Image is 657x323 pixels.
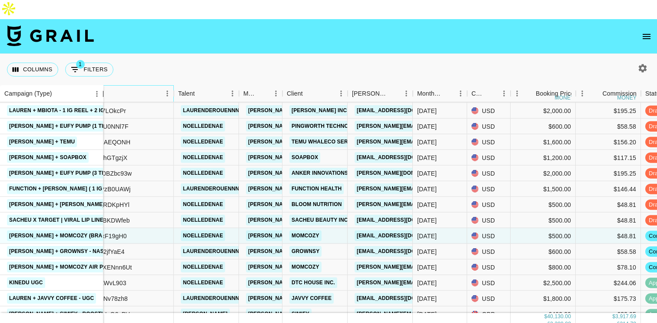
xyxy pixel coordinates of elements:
[417,153,437,162] div: Sep '25
[7,215,109,226] a: Sacheu x Target | Viral Lip Liner
[615,313,636,320] div: 3,917.69
[511,181,576,197] div: $1,500.00
[289,309,312,320] a: SIMIFY
[195,87,207,100] button: Sort
[181,121,225,132] a: noelledenae
[181,293,242,304] a: laurenderouennn
[7,293,96,304] a: Lauren + Javvy Coffee - UGC
[181,262,225,273] a: noelledenae
[638,28,655,45] button: open drawer
[576,87,589,100] button: Menu
[246,105,388,116] a: [PERSON_NAME][EMAIL_ADDRESS][DOMAIN_NAME]
[289,246,322,257] a: Grownsy
[181,137,225,147] a: noelledenae
[246,293,388,304] a: [PERSON_NAME][EMAIL_ADDRESS][DOMAIN_NAME]
[576,291,641,306] div: $175.73
[467,291,511,306] div: USD
[617,95,637,100] div: money
[417,184,437,193] div: Sep '25
[7,121,277,132] a: [PERSON_NAME] + Eufy Pump (1 TiKtok + LIB 7 days + 1 month paid usage + 1 month AD code)
[246,246,388,257] a: [PERSON_NAME][EMAIL_ADDRESS][DOMAIN_NAME]
[511,87,524,100] button: Menu
[355,121,496,132] a: [PERSON_NAME][EMAIL_ADDRESS][DOMAIN_NAME]
[181,152,225,163] a: noelledenae
[417,231,437,240] div: Sep '25
[289,183,344,194] a: Function Health
[602,85,637,102] div: Commission
[289,293,334,304] a: Javvy Coffee
[400,87,413,100] button: Menu
[467,197,511,213] div: USD
[417,200,437,209] div: Sep '25
[348,85,413,102] div: Booker
[471,85,485,102] div: Currency
[289,215,352,226] a: Sacheu Beauty Inc.
[7,262,216,273] a: [PERSON_NAME] + Momcozy Air Purifier (1 TikTok cross-posted on IG)
[181,309,230,320] a: [PERSON_NAME]
[178,85,195,102] div: Talent
[467,260,511,275] div: USD
[590,87,602,100] button: Sort
[576,150,641,166] div: $117.15
[7,25,94,46] img: Grail Talent
[246,183,388,194] a: [PERSON_NAME][EMAIL_ADDRESS][DOMAIN_NAME]
[4,85,52,102] div: Campaign (Type)
[485,87,498,100] button: Sort
[555,95,574,100] div: money
[511,291,576,306] div: $1,800.00
[282,85,348,102] div: Client
[417,169,437,177] div: Sep '25
[7,63,58,77] button: Select columns
[246,277,388,288] a: [PERSON_NAME][EMAIL_ADDRESS][DOMAIN_NAME]
[355,262,496,273] a: [PERSON_NAME][EMAIL_ADDRESS][DOMAIN_NAME]
[511,119,576,134] div: $600.00
[467,213,511,228] div: USD
[467,166,511,181] div: USD
[576,260,641,275] div: $78.10
[355,137,541,147] a: [PERSON_NAME][EMAIL_ADDRESS][PERSON_NAME][DOMAIN_NAME]
[467,181,511,197] div: USD
[511,166,576,181] div: $2,000.00
[181,183,242,194] a: laurenderouennn
[355,293,452,304] a: [EMAIL_ADDRESS][DOMAIN_NAME]
[289,105,351,116] a: [PERSON_NAME] Inc.
[65,85,174,102] div: Airtable ID
[355,230,452,241] a: [EMAIL_ADDRESS][DOMAIN_NAME]
[524,87,536,100] button: Sort
[576,181,641,197] div: $146.44
[287,85,303,102] div: Client
[576,306,641,322] div: £39.05
[7,199,106,210] a: [PERSON_NAME] + [PERSON_NAME]
[511,103,576,119] div: $2,000.00
[417,278,437,287] div: Sep '25
[544,313,547,320] div: $
[355,215,452,226] a: [EMAIL_ADDRESS][DOMAIN_NAME]
[355,183,541,194] a: [PERSON_NAME][EMAIL_ADDRESS][PERSON_NAME][DOMAIN_NAME]
[413,85,467,102] div: Month Due
[355,277,496,288] a: [PERSON_NAME][EMAIL_ADDRESS][DOMAIN_NAME]
[467,275,511,291] div: USD
[7,105,202,116] a: Lauren + MBiota - 1 IG Reel + 2 IG Stories + 60 days of paid usage
[417,216,437,224] div: Sep '25
[7,277,45,288] a: Kinedu UGC
[417,106,437,115] div: Sep '25
[181,105,242,116] a: laurenderouennn
[511,244,576,260] div: $600.00
[7,230,146,241] a: [PERSON_NAME] + Momcozy (Bra + Belly Band)
[269,87,282,100] button: Menu
[246,137,388,147] a: [PERSON_NAME][EMAIL_ADDRESS][DOMAIN_NAME]
[467,244,511,260] div: USD
[289,168,373,179] a: Anker Innovations Limited
[417,263,437,271] div: Sep '25
[7,152,89,163] a: [PERSON_NAME] + Soapbox
[7,168,163,179] a: [PERSON_NAME] + Eufy Pump (3 TikTok integrations)
[576,244,641,260] div: $58.58
[161,87,174,100] button: Menu
[511,197,576,213] div: $500.00
[576,166,641,181] div: $195.25
[246,230,388,241] a: [PERSON_NAME][EMAIL_ADDRESS][DOMAIN_NAME]
[355,246,452,257] a: [EMAIL_ADDRESS][DOMAIN_NAME]
[417,85,442,102] div: Month Due
[417,137,437,146] div: Sep '25
[246,262,388,273] a: [PERSON_NAME][EMAIL_ADDRESS][DOMAIN_NAME]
